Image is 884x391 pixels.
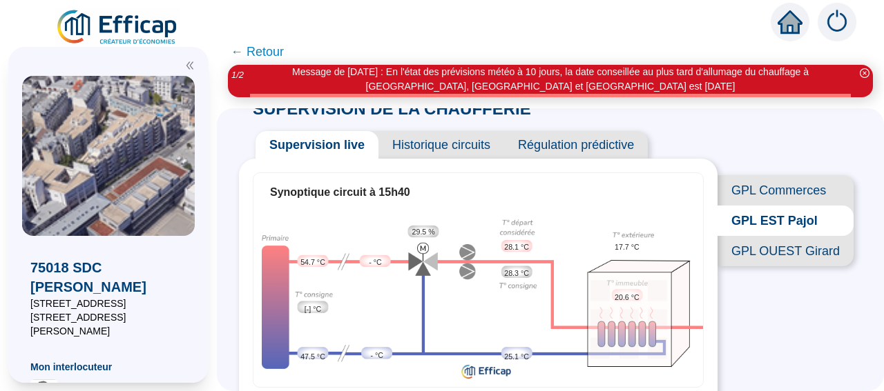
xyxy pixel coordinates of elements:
i: 1 / 2 [231,70,244,80]
img: efficap energie logo [55,8,180,47]
span: close-circle [860,68,869,78]
span: double-left [185,61,195,70]
span: - °C [369,257,381,268]
div: Synoptique [253,211,703,382]
span: 47.5 °C [300,351,325,362]
span: 28.3 °C [504,268,529,279]
img: alerts [818,3,856,41]
span: [STREET_ADDRESS] [30,297,186,310]
span: 25.1 °C [504,351,529,362]
span: [STREET_ADDRESS][PERSON_NAME] [30,310,186,338]
span: 75018 SDC [PERSON_NAME] [30,258,186,297]
span: Supervision live [256,131,378,159]
span: ← Retour [231,42,284,61]
span: GPL EST Pajol [718,205,854,236]
span: 17.7 °C [615,241,640,252]
span: 28.1 °C [504,241,529,252]
img: circuit-supervision.724c8d6b72cc0638e748.png [253,211,703,382]
span: GPL Commerces [718,175,854,205]
span: Historique circuits [378,131,504,159]
span: Mon interlocuteur [30,360,186,374]
span: home [778,10,803,34]
span: SUPERVISION DE LA CHAUFFERIE [239,99,545,118]
div: Synoptique circuit à 15h40 [270,184,686,201]
span: 54.7 °C [300,257,325,268]
span: Régulation prédictive [504,131,648,159]
span: - °C [370,350,383,361]
span: 29.5 % [412,226,435,237]
div: Message de [DATE] : En l'état des prévisions météo à 10 jours, la date conseillée au plus tard d'... [250,65,851,94]
span: [-] °C [305,303,321,314]
span: GPL OUEST Girard [718,236,854,266]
